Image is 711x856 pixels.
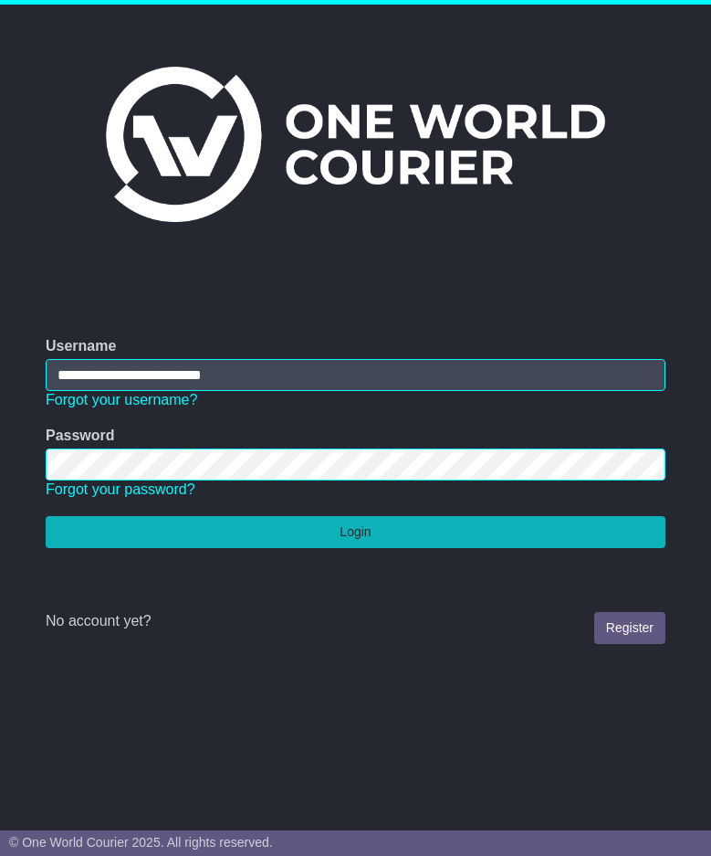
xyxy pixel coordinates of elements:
[46,392,197,407] a: Forgot your username?
[46,612,665,629] div: No account yet?
[46,337,116,354] label: Username
[46,427,115,444] label: Password
[106,67,604,222] img: One World
[46,481,195,497] a: Forgot your password?
[9,835,273,850] span: © One World Courier 2025. All rights reserved.
[46,516,665,548] button: Login
[594,612,665,644] a: Register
